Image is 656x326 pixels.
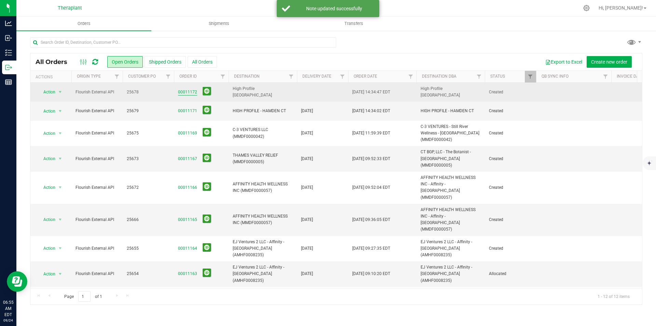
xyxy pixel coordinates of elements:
span: [DATE] 11:59:39 EDT [352,130,390,136]
span: CT BGP, LLC - The Botanist - [GEOGRAPHIC_DATA] (MMDF0000005) [421,149,481,169]
input: 1 [78,291,91,302]
span: High Profile [GEOGRAPHIC_DATA] [233,86,293,99]
span: [DATE] 09:27:35 EDT [352,245,390,252]
span: Created [489,217,532,223]
span: 25679 [127,108,170,114]
div: Note updated successfully [294,5,374,12]
inline-svg: Analytics [5,20,12,27]
span: Action [37,183,56,192]
a: 00011166 [178,184,197,191]
a: 00011171 [178,108,197,114]
span: Shipments [200,21,238,27]
input: Search Order ID, Destination, Customer PO... [30,37,336,48]
div: Manage settings [582,5,591,11]
span: AFFINITY HEALTH WELLNESS INC - Affinity - [GEOGRAPHIC_DATA] (MMDF0000057) [421,174,481,201]
span: Created [489,130,532,136]
a: Filter [111,71,123,82]
inline-svg: Reports [5,79,12,86]
span: 1 - 12 of 12 items [592,291,635,301]
a: Invoice Date [617,74,643,79]
a: Filter [405,71,416,82]
span: Flourish External API [76,245,119,252]
span: Theraplant [58,5,82,11]
span: Flourish External API [76,217,119,223]
p: 09/24 [3,318,13,323]
a: Filter [286,71,297,82]
span: Action [37,269,56,279]
a: Status [490,74,505,79]
span: 25666 [127,217,170,223]
inline-svg: Inbound [5,35,12,41]
span: 25675 [127,130,170,136]
span: EJ Ventures 2 LLC - Affinity - [GEOGRAPHIC_DATA] (AMHF0008235) [233,239,293,259]
span: THAMES VALLEY RELIEF (MMDF0000005) [233,152,293,165]
span: [DATE] [301,217,313,223]
span: Flourish External API [76,108,119,114]
button: Open Orders [107,56,143,68]
span: Action [37,215,56,224]
iframe: Resource center [7,271,27,292]
button: Export to Excel [541,56,587,68]
span: Flourish External API [76,156,119,162]
span: 25672 [127,184,170,191]
span: [DATE] [301,184,313,191]
span: EJ Ventures 2 LLC - Affinity - [GEOGRAPHIC_DATA] (AMHF0008235) [421,264,481,284]
span: [DATE] 14:34:47 EDT [352,89,390,95]
button: Create new order [587,56,632,68]
span: select [56,154,65,164]
inline-svg: Outbound [5,64,12,71]
span: [DATE] 09:36:05 EDT [352,217,390,223]
span: Created [489,89,532,95]
span: Flourish External API [76,130,119,136]
button: All Orders [188,56,217,68]
a: Filter [600,71,611,82]
a: 00011172 [178,89,197,95]
a: 00011169 [178,130,197,136]
span: [DATE] [301,245,313,252]
a: Shipments [151,16,286,31]
span: [DATE] 14:34:02 EDT [352,108,390,114]
span: [DATE] 09:10:20 EDT [352,271,390,277]
div: Actions [36,75,69,79]
span: [DATE] 09:52:04 EDT [352,184,390,191]
span: Orders [68,21,100,27]
span: [DATE] 09:52:33 EDT [352,156,390,162]
span: [DATE] [301,156,313,162]
a: Filter [163,71,174,82]
a: Orders [16,16,151,31]
a: Transfers [286,16,421,31]
span: Created [489,156,532,162]
span: Create new order [591,59,627,65]
a: 00011167 [178,156,197,162]
span: C-3 VENTURES LLC (MMDF0000042) [233,127,293,140]
span: [DATE] [301,130,313,136]
span: Flourish External API [76,184,119,191]
span: EJ Ventures 2 LLC - Affinity - [GEOGRAPHIC_DATA] (AMHF0008235) [421,239,481,259]
a: Order ID [179,74,197,79]
span: Transfers [335,21,372,27]
span: select [56,215,65,224]
inline-svg: Inventory [5,49,12,56]
span: Page of 1 [58,291,108,302]
span: select [56,269,65,279]
span: AFFINITY HEALTH WELLNESS INC - Affinity - [GEOGRAPHIC_DATA] (MMDF0000057) [421,207,481,233]
span: select [56,129,65,138]
span: AFFINITY HEALTH WELLNESS INC (MMDF0000057) [233,181,293,194]
span: AFFINITY HEALTH WELLNESS INC (MMDF0000057) [233,213,293,226]
a: Filter [217,71,229,82]
span: [DATE] [301,108,313,114]
span: 25655 [127,245,170,252]
a: Destination [234,74,260,79]
button: Shipped Orders [145,56,186,68]
a: QB Sync Info [542,74,569,79]
a: Filter [337,71,348,82]
span: All Orders [36,58,74,66]
a: Filter [474,71,485,82]
span: HIGH PROFILE - HAMDEN CT [421,108,481,114]
a: Destination DBA [422,74,456,79]
span: select [56,244,65,253]
a: 00011164 [178,245,197,252]
span: 25654 [127,271,170,277]
span: Hi, [PERSON_NAME]! [599,5,643,11]
span: HIGH PROFILE - HAMDEN CT [233,108,293,114]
